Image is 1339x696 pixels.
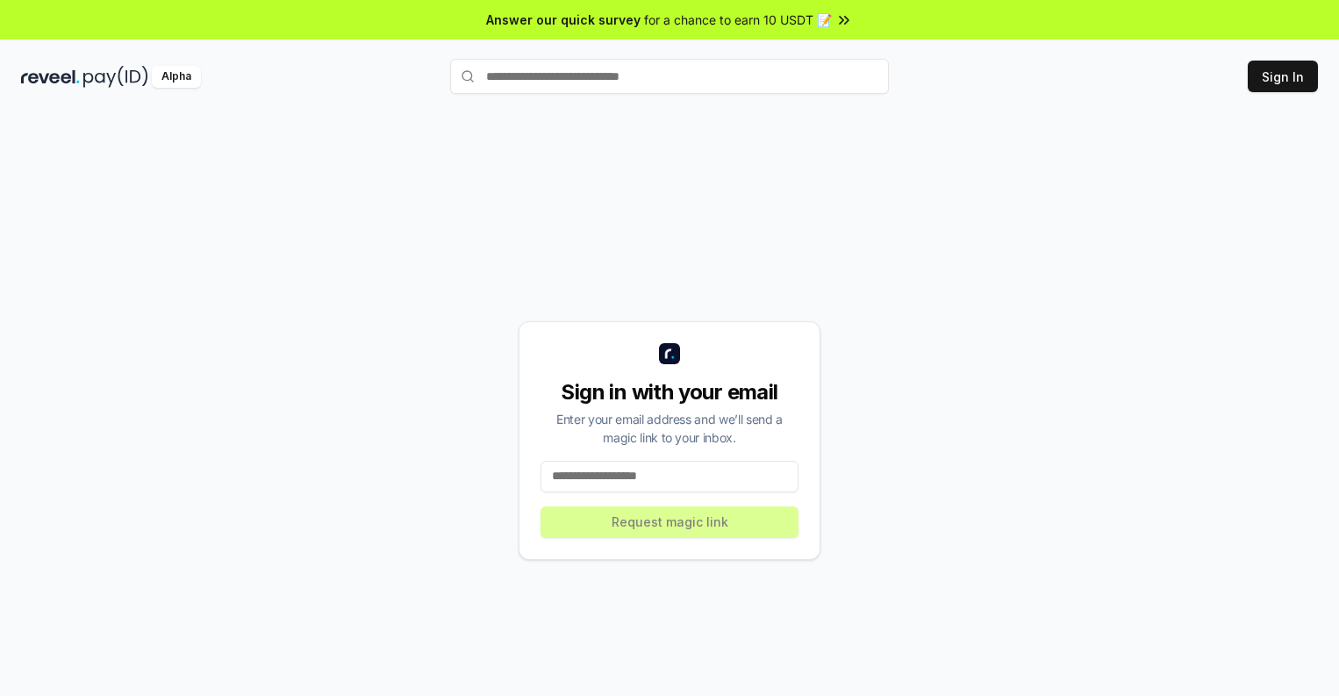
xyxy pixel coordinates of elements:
[644,11,832,29] span: for a chance to earn 10 USDT 📝
[21,66,80,88] img: reveel_dark
[152,66,201,88] div: Alpha
[83,66,148,88] img: pay_id
[1248,61,1318,92] button: Sign In
[486,11,641,29] span: Answer our quick survey
[541,378,798,406] div: Sign in with your email
[541,410,798,447] div: Enter your email address and we’ll send a magic link to your inbox.
[659,343,680,364] img: logo_small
